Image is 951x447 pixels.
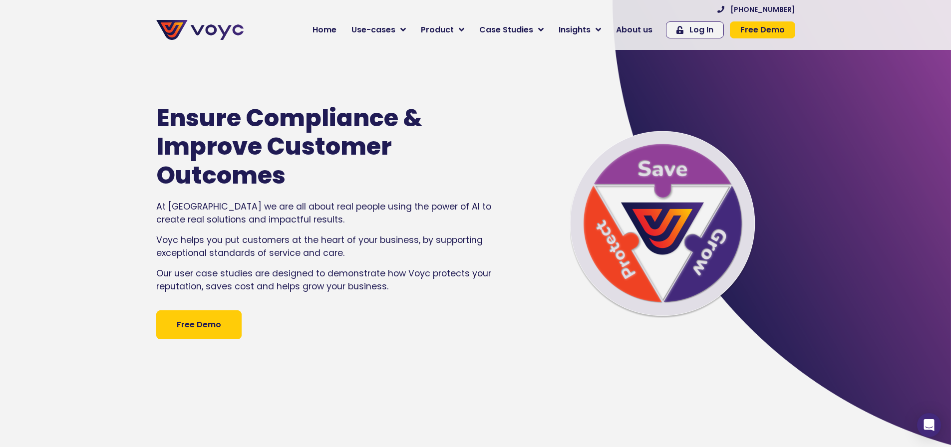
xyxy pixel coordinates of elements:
span: Log In [689,26,713,34]
a: Log In [666,21,724,38]
p: Our user case studies are designed to demonstrate how Voyc protects your reputation, saves cost a... [156,267,498,293]
a: Home [305,20,344,40]
a: Case Studies [472,20,551,40]
a: Product [413,20,472,40]
span: Product [421,24,454,36]
a: Use-cases [344,20,413,40]
span: About us [616,24,652,36]
span: Use-cases [351,24,395,36]
span: Case Studies [479,24,533,36]
span: Free Demo [740,26,785,34]
h1: Ensure Compliance & Improve Customer Outcomes [156,104,468,190]
span: Free Demo [177,319,221,331]
span: [PHONE_NUMBER] [730,6,795,13]
a: [PHONE_NUMBER] [717,6,795,13]
span: Home [313,24,336,36]
div: Open Intercom Messenger [917,413,941,437]
a: About us [609,20,660,40]
a: Insights [551,20,609,40]
p: At [GEOGRAPHIC_DATA] we are all about real people using the power of AI to create real solutions ... [156,200,498,226]
a: Free Demo [730,21,795,38]
p: Voyc helps you put customers at the heart of your business, by supporting exceptional standards o... [156,233,498,260]
img: voyc-full-logo [156,20,244,40]
a: Free Demo [156,310,242,339]
span: Insights [559,24,591,36]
